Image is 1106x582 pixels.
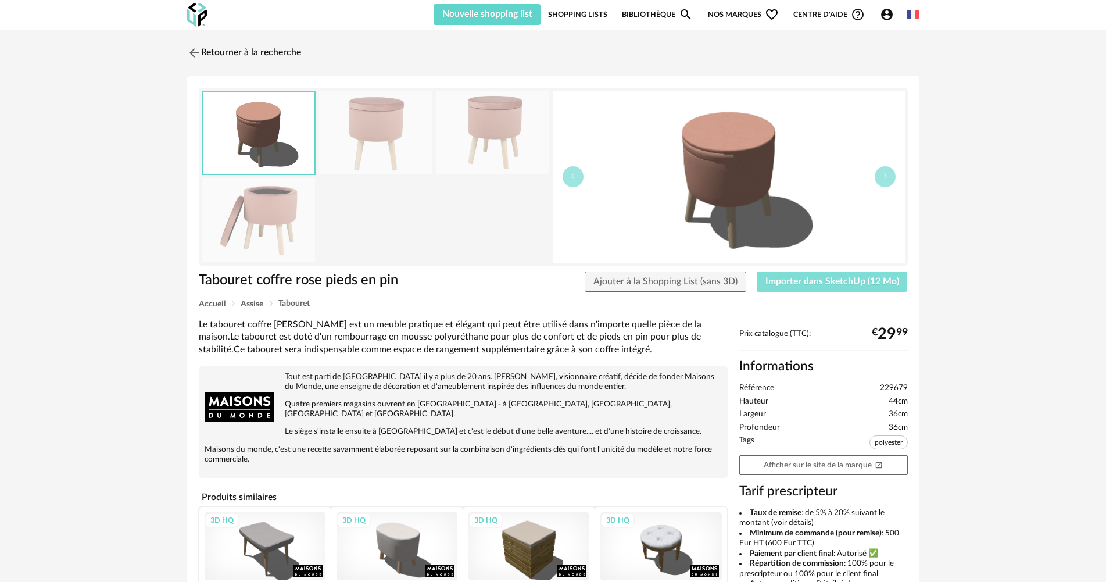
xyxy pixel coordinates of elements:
span: Nouvelle shopping list [442,9,532,19]
span: Importer dans SketchUp (12 Mo) [765,277,899,286]
h2: Informations [739,358,908,375]
span: Hauteur [739,397,768,407]
b: Répartition de commission [750,559,844,567]
span: 29 [878,330,896,339]
img: tabouret-coffre-rose-pieds-en-pin-1000-9-38-229679_3.jpg [202,178,315,262]
img: tabouret-coffre-rose-pieds-en-pin-1000-9-38-229679_2.jpg [436,91,549,174]
button: Nouvelle shopping list [434,4,541,25]
div: Prix catalogue (TTC): [739,329,908,351]
b: Minimum de commande (pour remise) [750,529,882,537]
span: Tags [739,435,754,452]
h4: Produits similaires [199,488,728,506]
b: Taux de remise [750,509,801,517]
li: : 100% pour le prescripteur ou 100% pour le client final [739,559,908,579]
div: 3D HQ [337,513,371,528]
span: 44cm [889,397,908,407]
img: fr [907,8,919,21]
span: Accueil [199,300,226,308]
div: 3D HQ [469,513,503,528]
img: OXP [187,3,207,27]
div: Breadcrumb [199,299,908,308]
p: Le siège s'installe ensuite à [GEOGRAPHIC_DATA] et c'est le début d'une belle aventure.... et d'u... [205,427,722,437]
span: Open In New icon [875,460,883,469]
img: thumbnail.png [553,91,905,263]
span: 229679 [880,383,908,394]
h3: Tarif prescripteur [739,483,908,500]
span: Profondeur [739,423,780,433]
p: Quatre premiers magasins ouvrent en [GEOGRAPHIC_DATA] - à [GEOGRAPHIC_DATA], [GEOGRAPHIC_DATA], [... [205,399,722,419]
a: Shopping Lists [548,4,607,25]
span: 36cm [889,409,908,420]
b: Paiement par client final [750,549,833,558]
span: Ajouter à la Shopping List (sans 3D) [593,277,738,286]
p: Maisons du monde, c'est une recette savamment élaborée reposant sur la combinaison d'ingrédients ... [205,445,722,465]
a: BibliothèqueMagnify icon [622,4,693,25]
p: Tout est parti de [GEOGRAPHIC_DATA] il y a plus de 20 ans. [PERSON_NAME], visionnaire créatif, dé... [205,372,722,392]
span: Largeur [739,409,766,420]
img: thumbnail.png [203,92,314,174]
div: 3D HQ [205,513,239,528]
span: Nos marques [708,4,779,25]
span: Centre d'aideHelp Circle Outline icon [793,8,865,22]
a: Retourner à la recherche [187,40,301,66]
span: Heart Outline icon [765,8,779,22]
button: Importer dans SketchUp (12 Mo) [757,272,908,292]
span: Référence [739,383,774,394]
h1: Tabouret coffre rose pieds en pin [199,272,488,290]
div: 3D HQ [601,513,635,528]
img: svg+xml;base64,PHN2ZyB3aWR0aD0iMjQiIGhlaWdodD0iMjQiIHZpZXdCb3g9IjAgMCAyNCAyNCIgZmlsbD0ibm9uZSIgeG... [187,46,201,60]
span: Assise [241,300,263,308]
img: tabouret-coffre-rose-pieds-en-pin-1000-9-38-229679_1.jpg [319,91,432,174]
img: brand logo [205,372,274,442]
li: : 500 Eur HT (600 Eur TTC) [739,529,908,549]
li: : de 5% à 20% suivant le montant (voir détails) [739,508,908,529]
span: Help Circle Outline icon [851,8,865,22]
button: Ajouter à la Shopping List (sans 3D) [585,272,746,292]
a: Afficher sur le site de la marqueOpen In New icon [739,455,908,476]
div: € 99 [872,330,908,339]
li: : Autorisé ✅ [739,549,908,559]
span: polyester [869,435,908,449]
span: Account Circle icon [880,8,899,22]
span: Account Circle icon [880,8,894,22]
span: 36cm [889,423,908,433]
div: Le tabouret coffre [PERSON_NAME] est un meuble pratique et élégant qui peut être utilisé dans n'i... [199,319,728,356]
span: Magnify icon [679,8,693,22]
span: Tabouret [278,299,310,308]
